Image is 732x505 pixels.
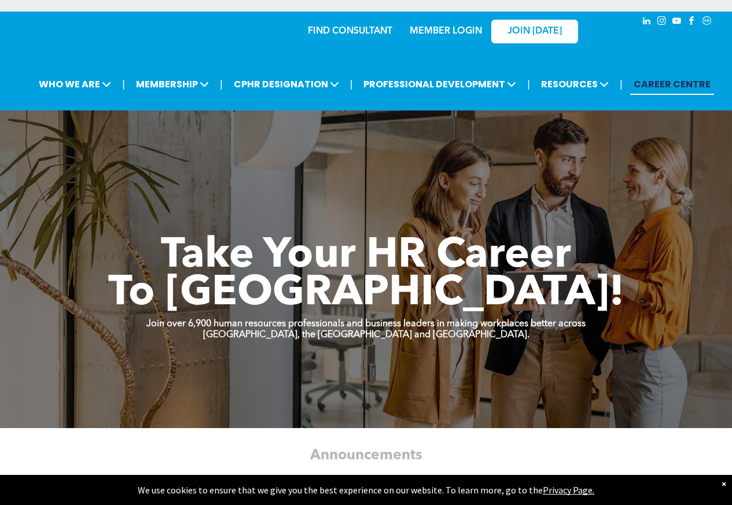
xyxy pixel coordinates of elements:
a: facebook [686,14,698,30]
span: Take Your HR Career [161,235,571,277]
span: Announcements [310,448,422,462]
strong: [GEOGRAPHIC_DATA], the [GEOGRAPHIC_DATA] and [GEOGRAPHIC_DATA]. [203,330,529,340]
span: WHO WE ARE [35,73,115,95]
div: Dismiss notification [722,478,726,489]
a: youtube [671,14,683,30]
span: To [GEOGRAPHIC_DATA]! [108,273,624,315]
a: linkedin [641,14,653,30]
li: | [527,72,530,96]
a: CAREER CENTRE [630,73,714,95]
span: MEMBERSHIP [133,73,212,95]
span: CPHR DESIGNATION [230,73,343,95]
a: Privacy Page. [543,484,594,496]
span: RESOURCES [538,73,612,95]
li: | [620,72,623,96]
span: PROFESSIONAL DEVELOPMENT [360,73,520,95]
a: Social network [701,14,713,30]
a: FIND CONSULTANT [308,27,392,36]
a: MEMBER LOGIN [410,27,482,36]
li: | [122,72,125,96]
li: | [350,72,353,96]
strong: Join over 6,900 human resources professionals and business leaders in making workplaces better ac... [146,319,586,329]
a: instagram [656,14,668,30]
span: JOIN [DATE] [507,26,562,37]
a: JOIN [DATE] [491,20,578,43]
li: | [220,72,223,96]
